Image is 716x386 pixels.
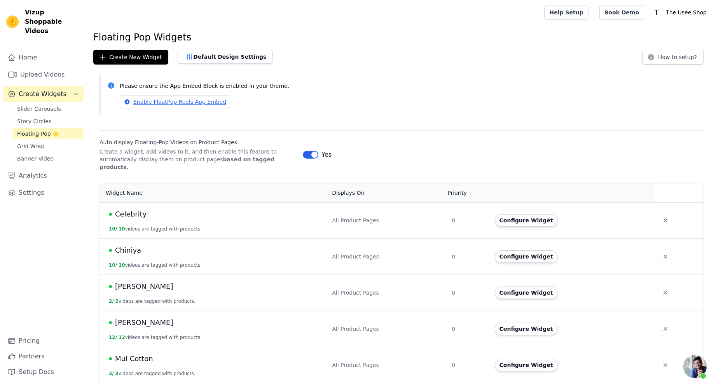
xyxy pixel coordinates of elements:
td: 0 [447,274,490,311]
strong: based on tagged products. [100,156,274,170]
button: T The Usee Shop [650,5,710,19]
a: Home [3,50,84,65]
span: Yes [321,150,332,159]
a: Enable FloatPop Reels App Embed [120,95,231,108]
span: 12 [119,335,125,340]
div: All Product Pages [332,217,442,224]
a: Analytics [3,168,84,183]
span: Chiniya [115,245,141,256]
div: All Product Pages [332,253,442,260]
button: Default Design Settings [178,50,272,64]
span: Live Published [109,285,112,288]
span: Live Published [109,357,112,360]
button: Configure Widget [495,323,558,335]
h1: Floating Pop Widgets [93,31,710,44]
p: Create a widget, add videos to it, and then enable this feature to automatically display them on ... [100,148,297,171]
button: Delete widget [658,322,672,336]
a: Banner Video [12,153,84,164]
button: 3/ 3videos are tagged with products. [109,370,196,377]
span: Slider Carousels [17,105,61,113]
a: Pricing [3,333,84,349]
button: Configure Widget [495,286,558,299]
span: [PERSON_NAME] [115,317,173,328]
span: [PERSON_NAME] [115,281,173,292]
a: Partners [3,349,84,364]
span: 10 [119,226,125,232]
button: 2/ 2videos are tagged with products. [109,298,196,304]
span: 10 / [109,226,117,232]
span: Live Published [109,321,112,324]
td: 0 [447,347,490,383]
label: Auto display Floating-Pop Videos on Product Pages [100,138,297,146]
button: Create New Widget [93,50,168,65]
span: Grid Wrap [17,142,44,150]
th: Priority [447,183,490,203]
button: Delete widget [658,286,672,300]
a: How to setup? [642,55,704,63]
button: Configure Widget [495,359,558,371]
span: 3 [115,371,119,376]
span: Create Widgets [19,89,66,99]
td: 0 [447,238,490,274]
span: 12 / [109,335,117,340]
a: Setup Docs [3,364,84,380]
a: Upload Videos [3,67,84,82]
span: Story Circles [17,117,51,125]
a: Floating-Pop ⭐ [12,128,84,139]
button: How to setup? [642,50,704,65]
span: 10 / [109,262,117,268]
a: Book Demo [599,5,644,20]
div: All Product Pages [332,325,442,333]
span: Mul Cotton [115,353,153,364]
img: Vizup [6,16,19,28]
a: Help Setup [544,5,588,20]
span: Floating-Pop ⭐ [17,130,59,138]
a: Slider Carousels [12,103,84,114]
span: 2 [115,299,119,304]
td: 0 [447,311,490,347]
a: Story Circles [12,116,84,127]
button: Create Widgets [3,86,84,102]
button: Yes [303,150,332,159]
text: T [654,9,659,16]
a: Open chat [683,355,707,378]
span: Vizup Shoppable Videos [25,8,80,36]
p: The Usee Shop [663,5,710,19]
span: Live Published [109,213,112,216]
button: Configure Widget [495,214,558,227]
th: Displays On [327,183,447,203]
button: 12/ 12videos are tagged with products. [109,334,202,341]
td: 0 [447,202,490,238]
a: Settings [3,185,84,201]
span: 10 [119,262,125,268]
button: Configure Widget [495,250,558,263]
span: 3 / [109,371,114,376]
span: Live Published [109,249,112,252]
span: Celebrity [115,209,147,220]
a: Grid Wrap [12,141,84,152]
th: Widget Name [100,183,327,203]
span: 2 / [109,299,114,304]
button: Delete widget [658,250,672,264]
button: 10/ 10videos are tagged with products. [109,262,202,268]
div: All Product Pages [332,361,442,369]
span: Banner Video [17,155,54,162]
div: All Product Pages [332,289,442,297]
button: 10/ 10videos are tagged with products. [109,226,202,232]
button: Delete widget [658,213,672,227]
button: Delete widget [658,358,672,372]
p: Please ensure the App Embed Block is enabled in your theme. [120,82,697,91]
